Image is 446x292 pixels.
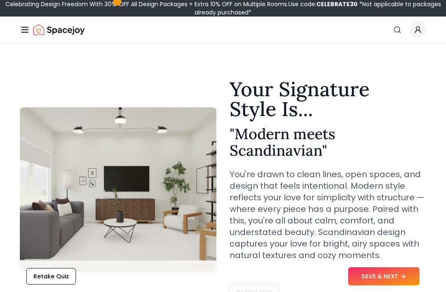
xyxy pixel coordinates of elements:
[26,268,76,285] button: Retake Quiz
[230,169,426,261] p: You're drawn to clean lines, open spaces, and design that feels intentional. Modern style reflect...
[20,17,426,43] nav: Global
[20,107,216,273] img: Modern meets Scandinavian Style Example
[230,79,426,119] h1: Your Signature Style Is...
[33,21,85,38] img: Spacejoy Logo
[33,21,85,38] a: Spacejoy
[230,126,426,159] h2: " Modern meets Scandinavian "
[348,267,420,285] button: SAVE & NEXT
